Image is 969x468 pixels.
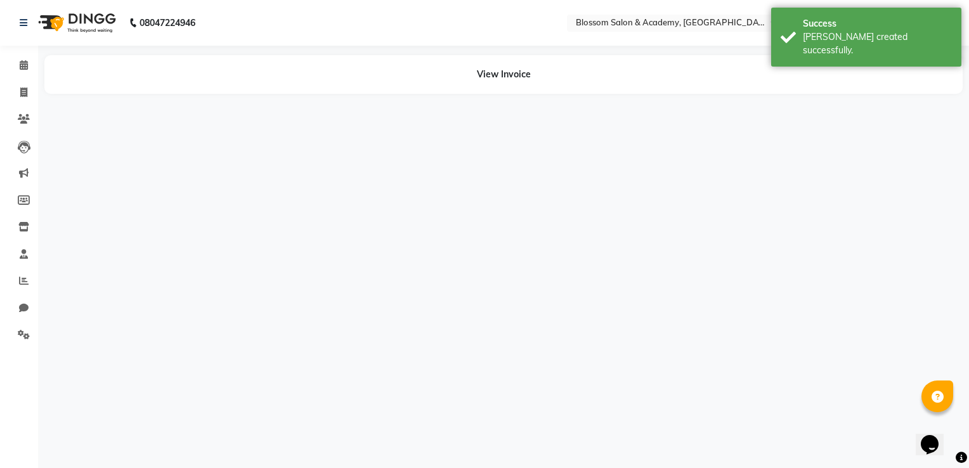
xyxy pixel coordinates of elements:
div: Bill created successfully. [803,30,952,57]
b: 08047224946 [140,5,195,41]
iframe: chat widget [916,417,956,455]
img: logo [32,5,119,41]
div: View Invoice [44,55,963,94]
div: Success [803,17,952,30]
